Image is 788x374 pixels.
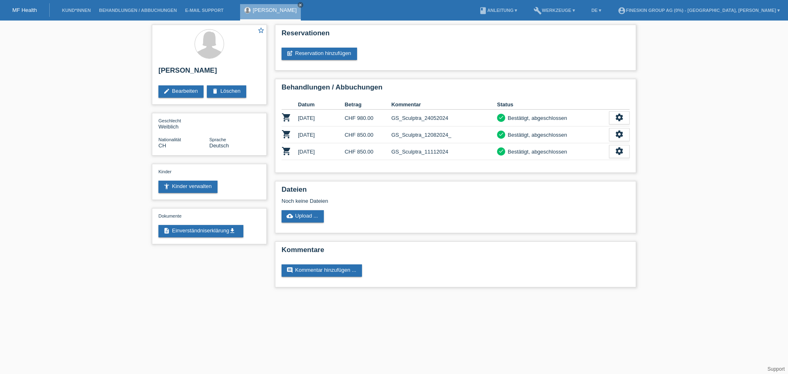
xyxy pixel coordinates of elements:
[282,186,630,198] h2: Dateien
[163,183,170,190] i: accessibility_new
[505,147,567,156] div: Bestätigt, abgeschlossen
[207,85,246,98] a: deleteLöschen
[158,118,181,123] span: Geschlecht
[282,129,291,139] i: POSP00014765
[345,110,392,126] td: CHF 980.00
[212,88,218,94] i: delete
[282,210,324,223] a: cloud_uploadUpload ...
[163,227,170,234] i: description
[391,110,497,126] td: GS_Sculptra_24052024
[298,3,302,7] i: close
[498,115,504,120] i: check
[158,67,260,79] h2: [PERSON_NAME]
[282,264,362,277] a: commentKommentar hinzufügen ...
[158,213,181,218] span: Dokumente
[158,137,181,142] span: Nationalität
[12,7,37,13] a: MF Health
[282,146,291,156] i: POSP00016877
[505,131,567,139] div: Bestätigt, abgeschlossen
[391,100,497,110] th: Kommentar
[158,142,166,149] span: Schweiz
[282,83,630,96] h2: Behandlungen / Abbuchungen
[181,8,228,13] a: E-Mail Support
[615,147,624,156] i: settings
[391,126,497,143] td: GS_Sculptra_12082024_
[229,227,236,234] i: get_app
[257,27,265,35] a: star_border
[767,366,785,372] a: Support
[615,113,624,122] i: settings
[298,143,345,160] td: [DATE]
[163,88,170,94] i: edit
[286,50,293,57] i: post_add
[209,142,229,149] span: Deutsch
[345,100,392,110] th: Betrag
[253,7,297,13] a: [PERSON_NAME]
[286,267,293,273] i: comment
[58,8,95,13] a: Kund*innen
[298,110,345,126] td: [DATE]
[158,85,204,98] a: editBearbeiten
[282,48,357,60] a: post_addReservation hinzufügen
[345,126,392,143] td: CHF 850.00
[475,8,521,13] a: bookAnleitung ▾
[505,114,567,122] div: Bestätigt, abgeschlossen
[257,27,265,34] i: star_border
[95,8,181,13] a: Behandlungen / Abbuchungen
[498,131,504,137] i: check
[298,2,303,8] a: close
[158,181,218,193] a: accessibility_newKinder verwalten
[158,117,209,130] div: Weiblich
[209,137,226,142] span: Sprache
[282,198,532,204] div: Noch keine Dateien
[615,130,624,139] i: settings
[618,7,626,15] i: account_circle
[282,112,291,122] i: POSP00012732
[587,8,605,13] a: DE ▾
[158,225,243,237] a: descriptionEinverständniserklärungget_app
[286,213,293,219] i: cloud_upload
[497,100,609,110] th: Status
[158,169,172,174] span: Kinder
[298,100,345,110] th: Datum
[479,7,487,15] i: book
[391,143,497,160] td: GS_Sculptra_11112024
[614,8,784,13] a: account_circleFineSkin Group AG (0%) - [GEOGRAPHIC_DATA], [PERSON_NAME] ▾
[282,246,630,258] h2: Kommentare
[529,8,579,13] a: buildWerkzeuge ▾
[298,126,345,143] td: [DATE]
[345,143,392,160] td: CHF 850.00
[282,29,630,41] h2: Reservationen
[498,148,504,154] i: check
[534,7,542,15] i: build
